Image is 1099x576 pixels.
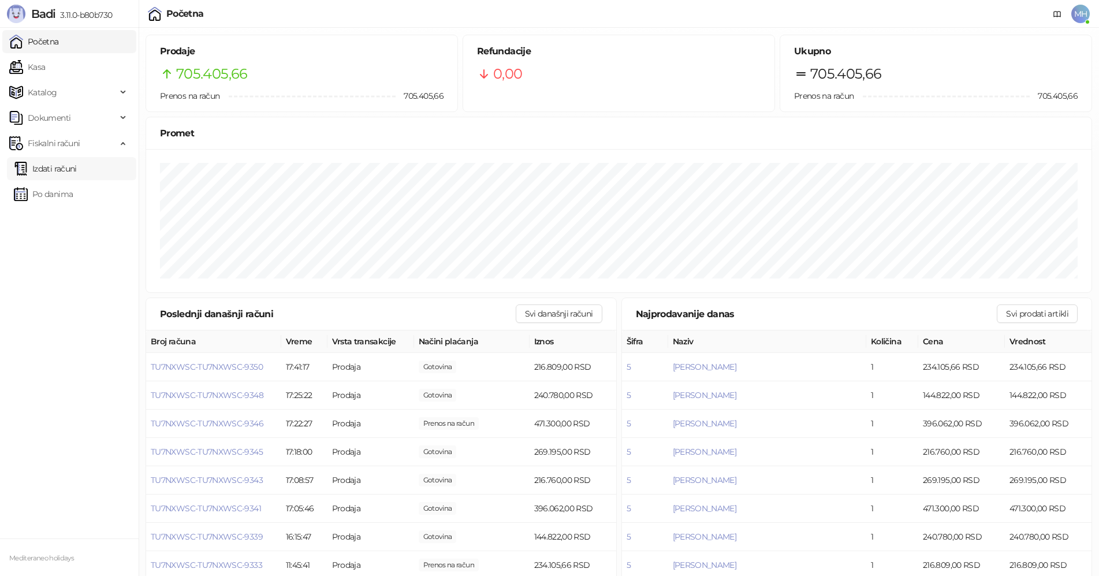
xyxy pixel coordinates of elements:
h5: Ukupno [794,44,1078,58]
td: 144.822,00 RSD [1005,381,1091,410]
td: 17:22:27 [281,410,327,438]
button: 5 [627,418,631,429]
td: 1 [866,495,918,523]
span: 471.300,00 [419,417,479,430]
td: Prodaja [327,410,414,438]
td: 17:18:00 [281,438,327,466]
td: 16:15:47 [281,523,327,551]
td: 216.760,00 RSD [530,466,616,495]
button: 5 [627,390,631,400]
button: TU7NXWSC-TU7NXWSC-9345 [151,447,263,457]
img: Logo [7,5,25,23]
button: 5 [627,362,631,372]
small: Mediteraneo holidays [9,554,74,562]
th: Količina [866,330,918,353]
div: Početna [166,9,204,18]
button: TU7NXWSC-TU7NXWSC-9348 [151,390,263,400]
td: 1 [866,381,918,410]
td: 240.780,00 RSD [530,381,616,410]
button: TU7NXWSC-TU7NXWSC-9346 [151,418,263,429]
span: 705.405,66 [1030,90,1078,102]
td: 1 [866,353,918,381]
th: Iznos [530,330,616,353]
td: 17:41:17 [281,353,327,381]
button: TU7NXWSC-TU7NXWSC-9343 [151,475,263,485]
button: [PERSON_NAME] [673,560,737,570]
span: Dokumenti [28,106,70,129]
span: [PERSON_NAME] [673,532,737,542]
span: Prenos na račun [160,91,219,101]
button: 5 [627,503,631,514]
th: Broj računa [146,330,281,353]
th: Vrednost [1005,330,1091,353]
td: Prodaja [327,495,414,523]
td: Prodaja [327,438,414,466]
h5: Prodaje [160,44,444,58]
button: [PERSON_NAME] [673,475,737,485]
td: 471.300,00 RSD [918,495,1005,523]
button: 5 [627,532,631,542]
td: Prodaja [327,466,414,495]
button: TU7NXWSC-TU7NXWSC-9350 [151,362,263,372]
button: TU7NXWSC-TU7NXWSC-9341 [151,503,261,514]
td: 216.760,00 RSD [918,438,1005,466]
span: 0,00 [419,502,457,515]
td: 240.780,00 RSD [918,523,1005,551]
span: Katalog [28,81,57,104]
button: TU7NXWSC-TU7NXWSC-9339 [151,532,263,542]
td: 240.780,00 RSD [1005,523,1091,551]
td: 396.062,00 RSD [1005,410,1091,438]
td: 471.300,00 RSD [1005,495,1091,523]
span: 0,00 [419,530,457,543]
button: [PERSON_NAME] [673,362,737,372]
td: 144.822,00 RSD [530,523,616,551]
span: 705.405,66 [176,63,248,85]
td: 1 [866,466,918,495]
span: Fiskalni računi [28,132,80,155]
button: Svi prodati artikli [997,304,1078,323]
td: 269.195,00 RSD [918,466,1005,495]
div: Promet [160,126,1078,140]
span: 0,00 [493,63,522,85]
span: TU7NXWSC-TU7NXWSC-9333 [151,560,262,570]
td: 1 [866,438,918,466]
button: [PERSON_NAME] [673,503,737,514]
span: 0,00 [419,361,457,373]
div: Poslednji današnji računi [160,307,516,321]
span: Badi [31,7,55,21]
th: Naziv [668,330,867,353]
a: Po danima [14,183,73,206]
span: 0,00 [419,474,457,486]
td: 1 [866,523,918,551]
td: 269.195,00 RSD [1005,466,1091,495]
a: Dokumentacija [1048,5,1067,23]
td: 396.062,00 RSD [918,410,1005,438]
td: 216.760,00 RSD [1005,438,1091,466]
button: [PERSON_NAME] [673,447,737,457]
th: Vrsta transakcije [327,330,414,353]
td: Prodaja [327,353,414,381]
td: Prodaja [327,523,414,551]
span: 705.405,66 [810,63,882,85]
span: 705.405,66 [396,90,444,102]
td: Prodaja [327,381,414,410]
td: 1 [866,410,918,438]
button: 5 [627,447,631,457]
button: [PERSON_NAME] [673,418,737,429]
th: Šifra [622,330,668,353]
th: Vreme [281,330,327,353]
button: [PERSON_NAME] [673,390,737,400]
th: Načini plaćanja [414,330,530,353]
td: 216.809,00 RSD [530,353,616,381]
